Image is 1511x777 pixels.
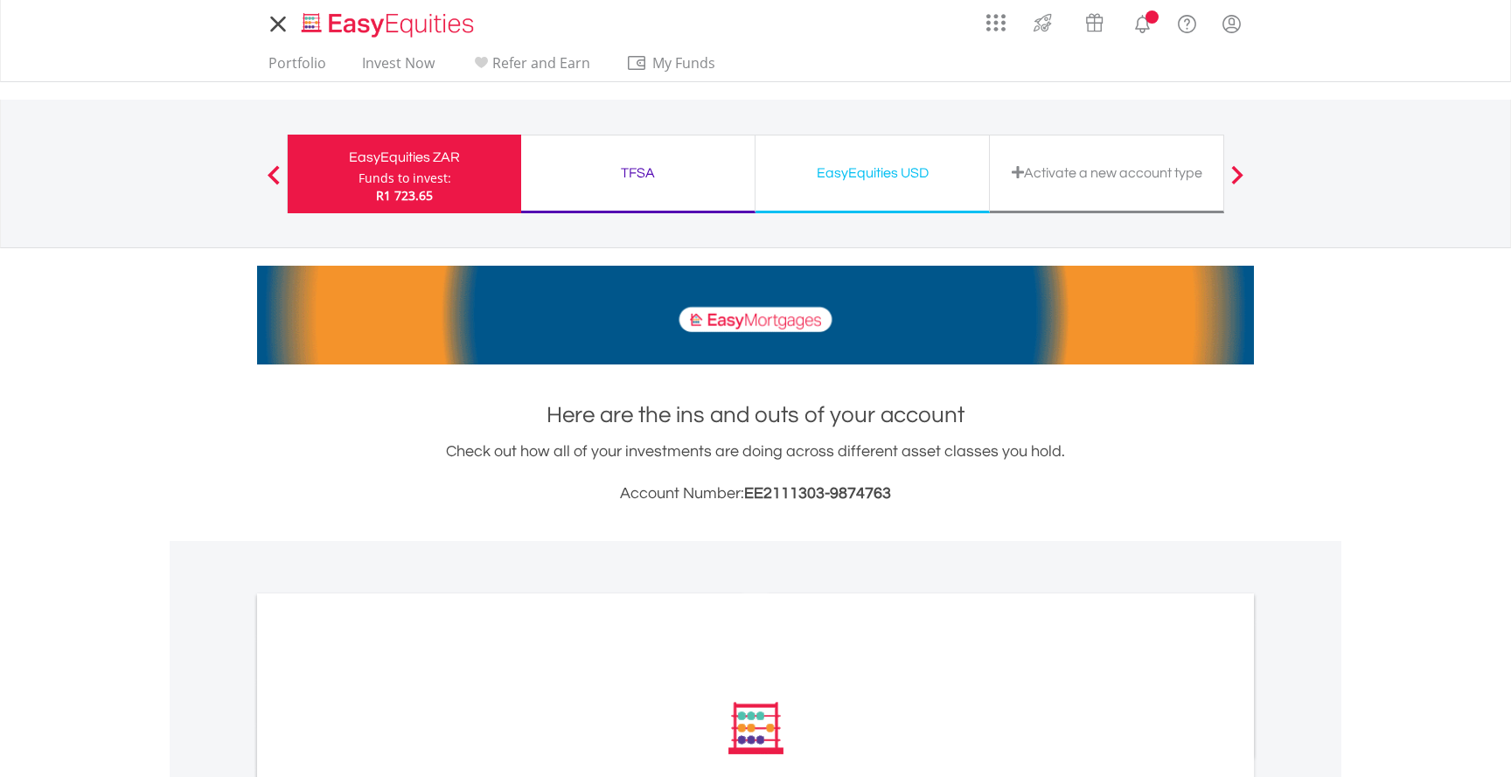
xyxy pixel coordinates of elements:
div: EasyEquities USD [766,161,978,185]
a: Portfolio [261,54,333,81]
h1: Here are the ins and outs of your account [257,399,1254,431]
img: EasyEquities_Logo.png [298,10,481,39]
a: Refer and Earn [463,54,597,81]
a: Invest Now [355,54,442,81]
img: vouchers-v2.svg [1080,9,1109,37]
a: Notifications [1120,4,1165,39]
div: TFSA [532,161,744,185]
a: Home page [295,4,481,39]
div: EasyEquities ZAR [298,145,511,170]
img: thrive-v2.svg [1028,9,1057,37]
div: Activate a new account type [1000,161,1213,185]
div: Funds to invest: [359,170,451,187]
a: FAQ's and Support [1165,4,1209,39]
span: Refer and Earn [492,53,590,73]
a: Vouchers [1069,4,1120,37]
h3: Account Number: [257,482,1254,506]
span: R1 723.65 [376,187,433,204]
span: EE2111303-9874763 [744,485,891,502]
img: EasyMortage Promotion Banner [257,266,1254,364]
span: My Funds [626,52,741,74]
a: My Profile [1209,4,1254,43]
div: Check out how all of your investments are doing across different asset classes you hold. [257,440,1254,506]
a: AppsGrid [975,4,1017,32]
img: grid-menu-icon.svg [986,13,1006,32]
